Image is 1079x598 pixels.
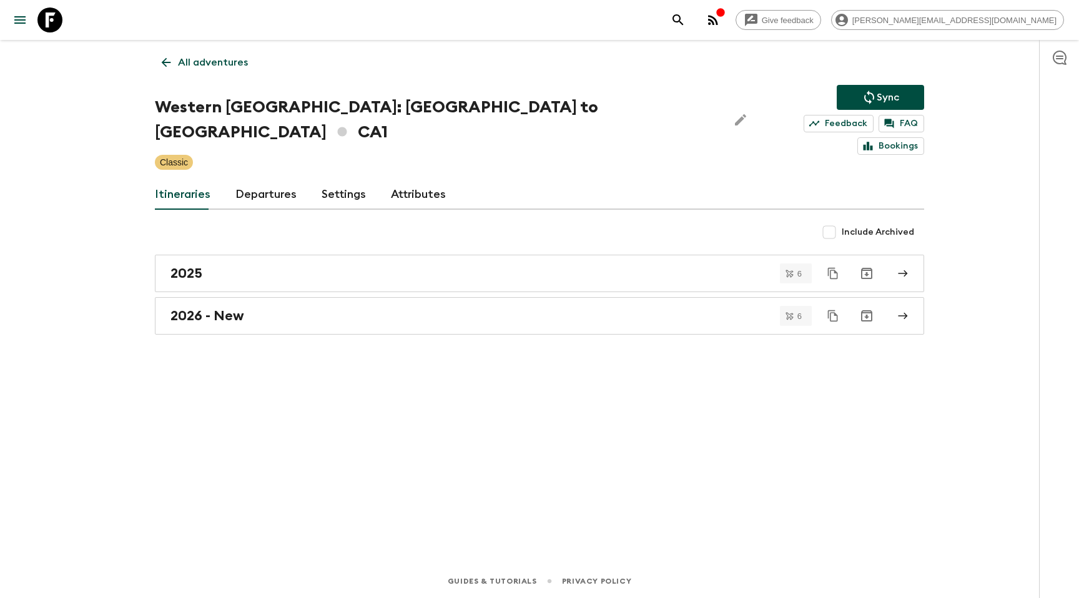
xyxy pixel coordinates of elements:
a: 2025 [155,255,924,292]
a: 2026 - New [155,297,924,335]
a: All adventures [155,50,255,75]
a: FAQ [879,115,924,132]
h2: 2025 [170,265,202,282]
button: Edit Adventure Title [728,95,753,145]
a: Attributes [391,180,446,210]
a: Guides & Tutorials [448,574,537,588]
a: Departures [235,180,297,210]
button: Archive [854,303,879,328]
span: Give feedback [755,16,820,25]
p: Classic [160,156,188,169]
span: 6 [790,312,809,320]
h1: Western [GEOGRAPHIC_DATA]: [GEOGRAPHIC_DATA] to [GEOGRAPHIC_DATA] CA1 [155,95,718,145]
button: Archive [854,261,879,286]
button: search adventures [666,7,691,32]
a: Itineraries [155,180,210,210]
div: [PERSON_NAME][EMAIL_ADDRESS][DOMAIN_NAME] [831,10,1064,30]
span: 6 [790,270,809,278]
p: All adventures [178,55,248,70]
button: Duplicate [822,305,844,327]
button: Duplicate [822,262,844,285]
button: menu [7,7,32,32]
a: Feedback [804,115,874,132]
span: [PERSON_NAME][EMAIL_ADDRESS][DOMAIN_NAME] [845,16,1063,25]
p: Sync [877,90,899,105]
h2: 2026 - New [170,308,244,324]
button: Sync adventure departures to the booking engine [837,85,924,110]
a: Privacy Policy [562,574,631,588]
a: Give feedback [736,10,821,30]
a: Settings [322,180,366,210]
span: Include Archived [842,226,914,238]
a: Bookings [857,137,924,155]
